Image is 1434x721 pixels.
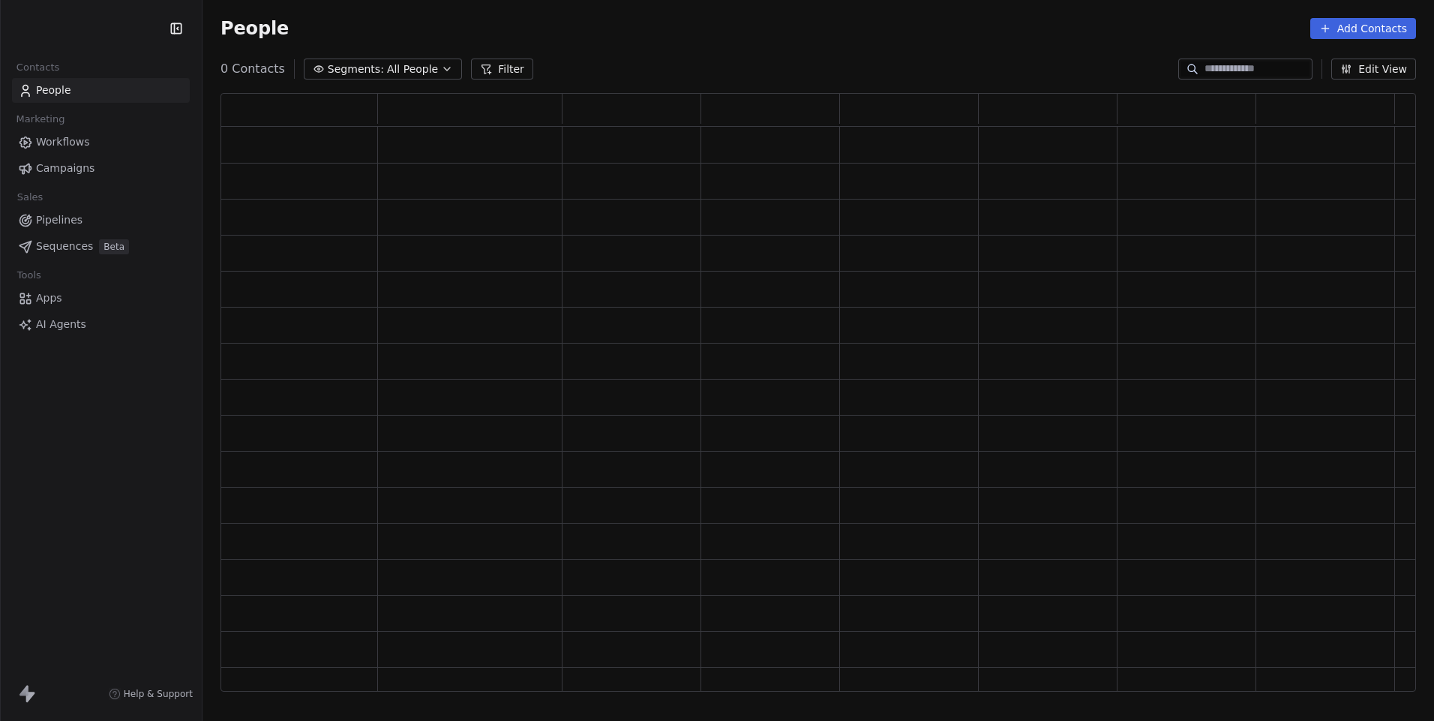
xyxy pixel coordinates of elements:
[12,208,190,233] a: Pipelines
[99,239,129,254] span: Beta
[36,239,93,254] span: Sequences
[12,130,190,155] a: Workflows
[36,134,90,150] span: Workflows
[328,62,384,77] span: Segments:
[124,688,193,700] span: Help & Support
[220,17,289,40] span: People
[387,62,438,77] span: All People
[471,59,533,80] button: Filter
[12,286,190,311] a: Apps
[12,312,190,337] a: AI Agents
[36,212,82,228] span: Pipelines
[36,317,86,332] span: AI Agents
[220,60,285,78] span: 0 Contacts
[12,156,190,181] a: Campaigns
[10,264,47,287] span: Tools
[10,56,66,79] span: Contacts
[36,290,62,306] span: Apps
[12,78,190,103] a: People
[12,234,190,259] a: SequencesBeta
[36,83,71,98] span: People
[1310,18,1416,39] button: Add Contacts
[109,688,193,700] a: Help & Support
[10,186,49,209] span: Sales
[1331,59,1416,80] button: Edit View
[36,161,94,176] span: Campaigns
[10,108,71,131] span: Marketing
